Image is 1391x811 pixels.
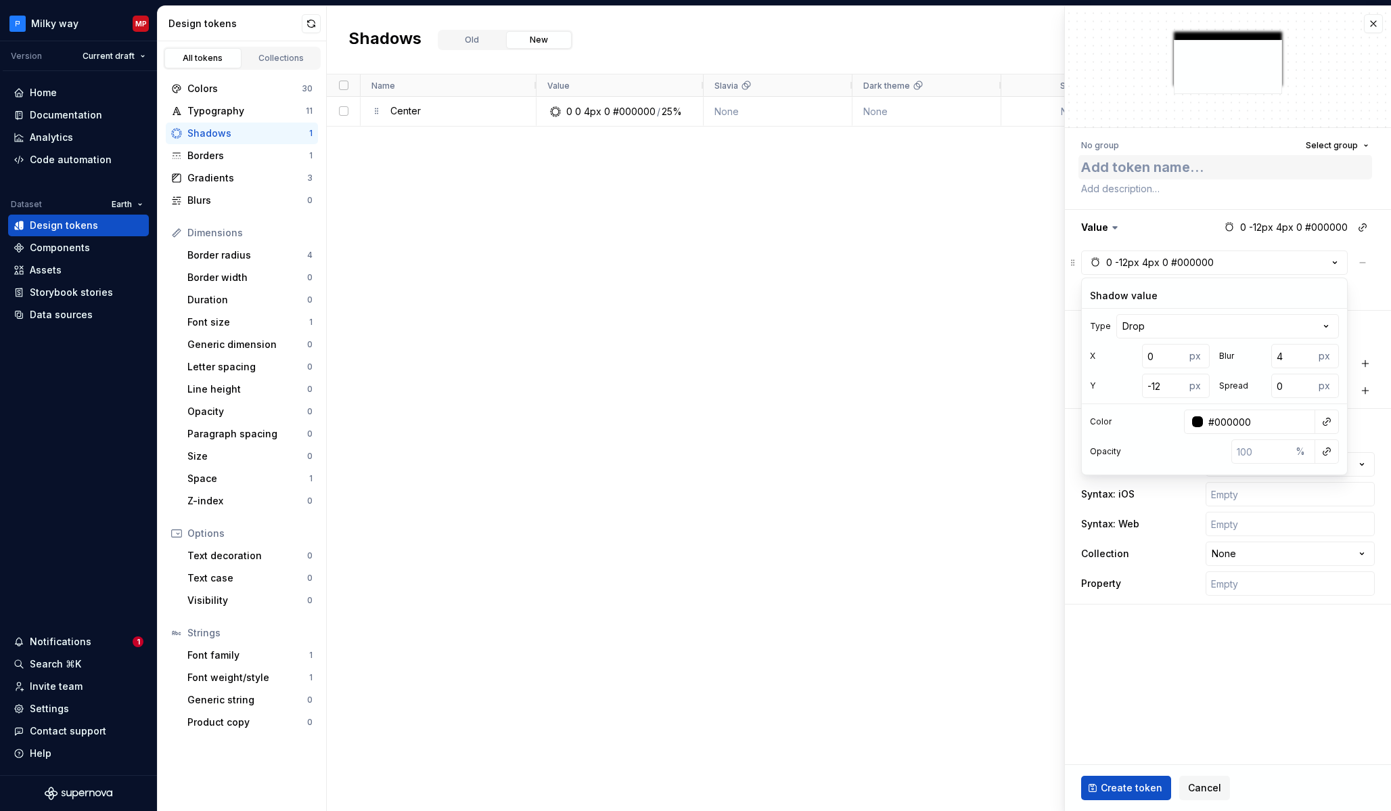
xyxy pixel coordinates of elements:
[187,571,307,585] div: Text case
[1081,517,1139,531] label: Syntax: Web
[182,711,318,733] a: Product copy0
[371,81,395,91] span: Name
[307,717,313,728] div: 0
[166,123,318,144] a: Shadows1
[3,9,154,38] button: Milky wayMP
[76,47,152,66] button: Current draft
[8,720,149,742] button: Contact support
[187,226,313,240] div: Dimensions
[1203,410,1315,434] input: e.g. #000000
[187,338,307,351] div: Generic dimension
[307,250,313,261] div: 4
[112,199,132,210] span: Earth
[187,382,307,396] div: Line height
[1206,512,1375,536] input: Empty
[187,293,307,307] div: Duration
[714,81,738,91] span: Slavia
[30,702,69,716] div: Settings
[1081,577,1121,590] label: Property
[182,644,318,666] a: Font family1
[309,650,313,661] div: 1
[439,31,505,49] button: Old
[1206,482,1375,506] input: Empty
[1188,781,1221,795] span: Cancel
[182,445,318,467] a: Size0
[135,18,147,29] div: MP
[182,311,318,333] a: Font size1
[187,149,309,162] div: Borders
[1081,547,1129,561] label: Collection
[1081,776,1171,800] button: Create token
[307,195,313,206] div: 0
[30,657,81,671] div: Search ⌘K
[8,82,149,104] a: Home
[187,649,309,662] div: Font family
[182,334,318,355] a: Generic dimension0
[30,724,106,738] div: Contact support
[1081,140,1119,151] div: No group
[8,698,149,720] a: Settings
[307,339,313,350] div: 0
[1219,380,1248,391] div: Spread
[309,150,313,161] div: 1
[187,594,307,607] div: Visibility
[566,105,572,118] div: 0
[187,194,307,207] div: Blurs
[168,17,302,30] div: Design tokens
[166,100,318,122] a: Typography11
[11,199,42,210] div: Dataset
[613,105,656,118] div: #000000
[662,105,682,118] div: 25%
[8,149,149,171] a: Code automation
[187,527,313,540] div: Options
[1300,136,1375,155] button: Select group
[1090,321,1111,332] div: Type
[248,53,315,64] div: Collections
[1231,439,1291,464] input: 100
[182,423,318,445] a: Paragraph spacing0
[133,636,143,647] span: 1
[182,689,318,711] a: Generic string0
[584,105,601,118] div: 4px
[8,259,149,281] a: Assets
[30,747,51,760] div: Help
[1142,256,1160,269] div: 4px
[30,308,93,322] div: Data sources
[1306,140,1358,151] span: Select group
[106,195,149,214] button: Earth
[182,267,318,288] a: Border width0
[1090,380,1095,391] div: Y
[309,317,313,328] div: 1
[187,248,307,262] div: Border radius
[1142,374,1185,398] input: 4
[8,743,149,764] button: Help
[169,53,237,64] div: All tokens
[1106,256,1112,269] div: 0
[1081,250,1348,275] button: 0-12px4px0#000000
[307,573,313,584] div: 0
[307,695,313,705] div: 0
[30,219,98,232] div: Design tokens
[1082,289,1347,303] div: Shadow value
[187,671,309,684] div: Font weight/style
[166,78,318,100] a: Colors30
[187,693,307,707] div: Generic string
[390,97,421,124] p: Center
[182,667,318,688] a: Font weight/style1
[1060,81,1086,91] span: Select
[182,545,318,567] a: Text decoration0
[307,272,313,283] div: 0
[8,237,149,259] a: Components
[182,590,318,611] a: Visibility0
[187,626,313,640] div: Strings
[309,473,313,484] div: 1
[306,106,313,116] div: 11
[166,145,318,167] a: Borders1
[307,173,313,183] div: 3
[187,127,309,140] div: Shadows
[8,215,149,236] a: Design tokens
[307,406,313,417] div: 0
[182,244,318,266] a: Border radius4
[575,105,581,118] div: 0
[309,672,313,683] div: 1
